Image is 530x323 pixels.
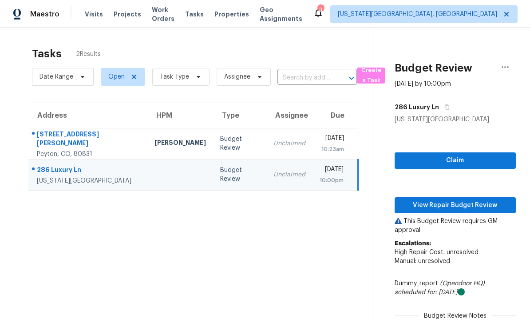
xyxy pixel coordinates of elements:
[152,5,174,23] span: Work Orders
[320,165,344,176] div: [DATE]
[213,103,266,128] th: Type
[28,103,147,128] th: Address
[185,11,204,17] span: Tasks
[312,103,358,128] th: Due
[277,71,332,85] input: Search by address
[395,240,431,247] b: Escalations:
[85,10,103,19] span: Visits
[317,5,324,14] div: 3
[114,10,141,19] span: Projects
[266,103,312,128] th: Assignee
[147,103,213,128] th: HPM
[214,10,249,19] span: Properties
[160,72,189,81] span: Task Type
[40,72,73,81] span: Date Range
[37,165,140,176] div: 286 Luxury Ln
[30,10,59,19] span: Maestro
[37,130,140,150] div: [STREET_ADDRESS][PERSON_NAME]
[357,68,385,84] button: Create a Task
[395,249,479,255] span: High Repair Cost: unresolved
[419,311,492,320] span: Budget Review Notes
[220,166,259,183] div: Budget Review
[32,49,62,58] h2: Tasks
[440,280,485,287] i: (Opendoor HQ)
[395,115,516,124] div: [US_STATE][GEOGRAPHIC_DATA]
[395,258,450,264] span: Manual: unresolved
[260,5,302,23] span: Geo Assignments
[37,150,140,159] div: Peyton, CO, 80831
[395,80,451,88] div: [DATE] by 10:00pm
[76,50,101,59] span: 2 Results
[439,99,451,115] button: Copy Address
[220,135,259,152] div: Budget Review
[361,65,381,86] span: Create a Task
[395,103,439,112] h5: 286 Luxury Ln
[395,279,516,297] div: Dummy_report
[345,72,358,84] button: Open
[273,139,305,148] div: Unclaimed
[273,170,305,179] div: Unclaimed
[320,145,344,154] div: 10:23am
[402,155,509,166] span: Claim
[402,200,509,211] span: View Repair Budget Review
[224,72,250,81] span: Assignee
[395,64,472,72] h2: Budget Review
[395,289,458,295] i: scheduled for: [DATE]
[395,197,516,214] button: View Repair Budget Review
[37,176,140,185] div: [US_STATE][GEOGRAPHIC_DATA]
[338,10,497,19] span: [US_STATE][GEOGRAPHIC_DATA], [GEOGRAPHIC_DATA]
[320,134,344,145] div: [DATE]
[395,152,516,169] button: Claim
[320,176,344,185] div: 10:00pm
[108,72,125,81] span: Open
[154,138,206,149] div: [PERSON_NAME]
[395,217,516,235] p: This Budget Review requires GM approval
